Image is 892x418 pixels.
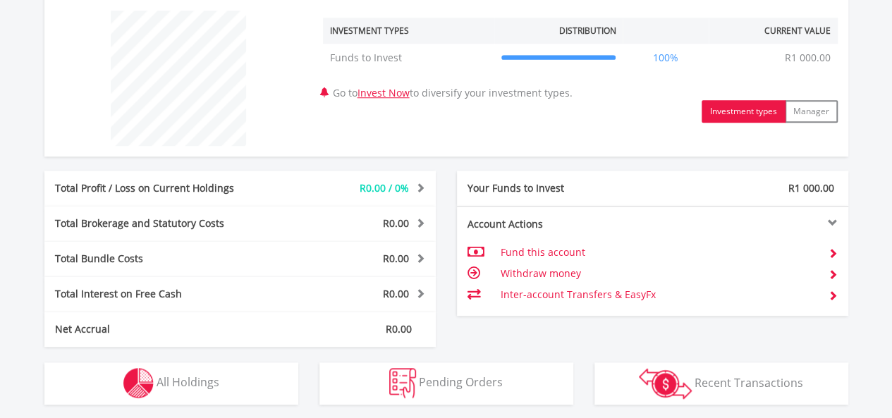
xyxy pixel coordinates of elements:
img: pending_instructions-wht.png [389,368,416,398]
span: R0.00 [383,287,409,300]
span: R0.00 [383,216,409,230]
span: R0.00 [383,252,409,265]
span: R0.00 [386,322,412,336]
button: Manager [785,100,838,123]
img: transactions-zar-wht.png [639,368,692,399]
div: Distribution [558,25,616,37]
button: Recent Transactions [594,362,848,405]
td: Withdraw money [500,263,817,284]
span: Recent Transactions [695,374,803,390]
span: Pending Orders [419,374,503,390]
div: Go to to diversify your investment types. [312,4,848,123]
div: Account Actions [457,217,653,231]
span: R0.00 / 0% [360,181,409,195]
td: Funds to Invest [323,44,494,72]
div: Total Interest on Free Cash [44,287,273,301]
td: 100% [623,44,709,72]
div: Total Profit / Loss on Current Holdings [44,181,273,195]
div: Net Accrual [44,322,273,336]
span: R1 000.00 [788,181,834,195]
button: All Holdings [44,362,298,405]
button: Investment types [702,100,786,123]
th: Current Value [709,18,838,44]
img: holdings-wht.png [123,368,154,398]
th: Investment Types [323,18,494,44]
div: Your Funds to Invest [457,181,653,195]
td: Fund this account [500,242,817,263]
div: Total Brokerage and Statutory Costs [44,216,273,230]
td: R1 000.00 [778,44,838,72]
td: Inter-account Transfers & EasyFx [500,284,817,305]
span: All Holdings [157,374,219,390]
a: Invest Now [358,86,410,99]
div: Total Bundle Costs [44,252,273,266]
button: Pending Orders [319,362,573,405]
